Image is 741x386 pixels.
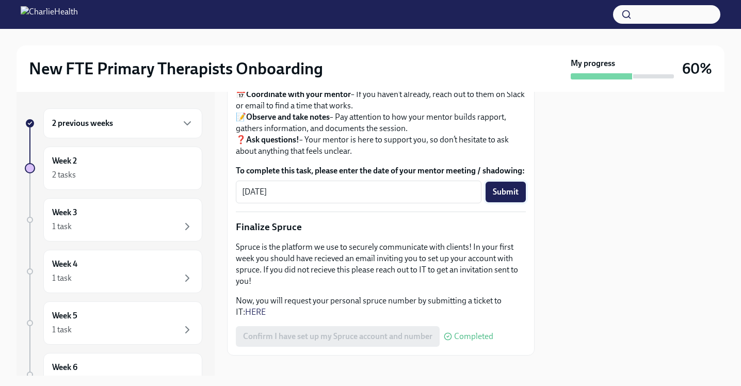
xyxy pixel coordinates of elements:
[52,221,72,232] div: 1 task
[52,272,72,284] div: 1 task
[236,220,526,234] p: Finalize Spruce
[25,198,202,242] a: Week 31 task
[25,301,202,345] a: Week 51 task
[246,112,330,122] strong: Observe and take notes
[52,362,77,373] h6: Week 6
[25,250,202,293] a: Week 41 task
[246,135,299,144] strong: Ask questions!
[236,165,526,176] label: To complete this task, please enter the date of your mentor meeting / shadowing:
[236,295,526,318] p: Now, you will request your personal spruce number by submitting a ticket to IT:
[246,89,351,99] strong: Coordinate with your mentor
[571,58,615,69] strong: My progress
[52,169,76,181] div: 2 tasks
[236,77,526,157] p: 📅 – If you haven’t already, reach out to them on Slack or email to find a time that works. 📝 – Pa...
[493,187,519,197] span: Submit
[21,6,78,23] img: CharlieHealth
[52,207,77,218] h6: Week 3
[52,259,77,270] h6: Week 4
[486,182,526,202] button: Submit
[25,147,202,190] a: Week 22 tasks
[52,324,72,335] div: 1 task
[454,332,493,341] span: Completed
[245,307,266,317] a: HERE
[52,118,113,129] h6: 2 previous weeks
[52,310,77,321] h6: Week 5
[43,108,202,138] div: 2 previous weeks
[52,155,77,167] h6: Week 2
[29,58,323,79] h2: New FTE Primary Therapists Onboarding
[236,242,526,287] p: Spruce is the platform we use to securely communicate with clients! In your first week you should...
[242,186,475,198] textarea: [DATE]
[682,59,712,78] h3: 60%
